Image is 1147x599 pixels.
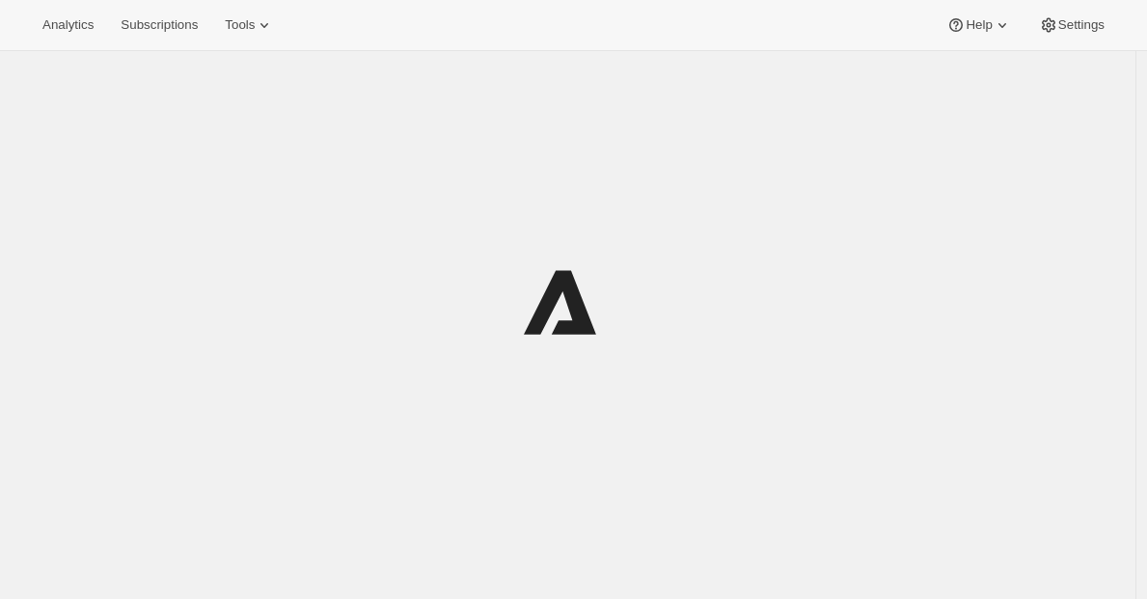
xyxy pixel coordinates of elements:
button: Settings [1027,12,1116,39]
span: Analytics [42,17,94,33]
span: Settings [1058,17,1105,33]
span: Tools [225,17,255,33]
button: Help [935,12,1023,39]
span: Subscriptions [121,17,198,33]
button: Analytics [31,12,105,39]
button: Subscriptions [109,12,209,39]
span: Help [966,17,992,33]
button: Tools [213,12,286,39]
